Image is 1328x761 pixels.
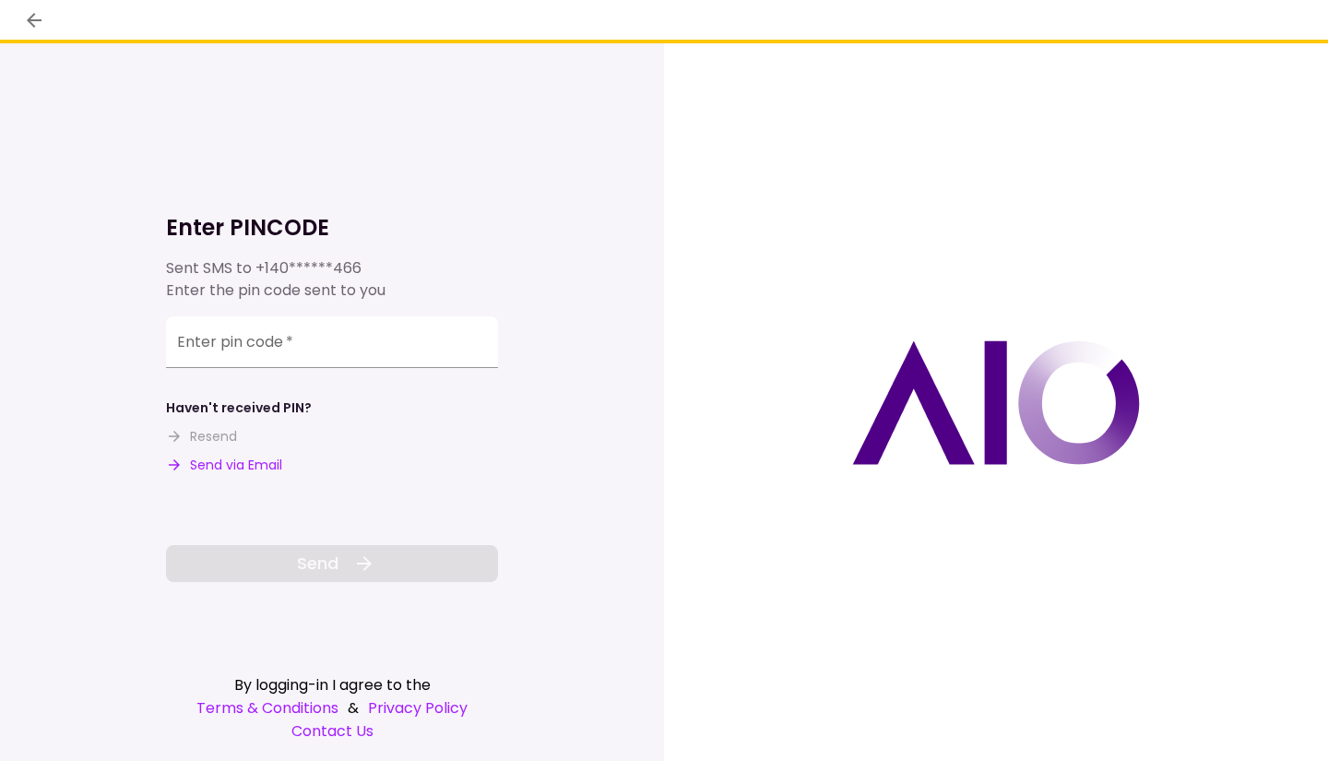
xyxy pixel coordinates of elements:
[852,340,1140,465] img: AIO logo
[166,673,498,696] div: By logging-in I agree to the
[166,257,498,302] div: Sent SMS to Enter the pin code sent to you
[196,696,338,719] a: Terms & Conditions
[18,5,50,36] button: back
[166,545,498,582] button: Send
[166,696,498,719] div: &
[297,551,338,576] span: Send
[166,427,237,446] button: Resend
[166,398,312,418] div: Haven't received PIN?
[166,213,498,243] h1: Enter PINCODE
[368,696,468,719] a: Privacy Policy
[166,456,282,475] button: Send via Email
[166,719,498,743] a: Contact Us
